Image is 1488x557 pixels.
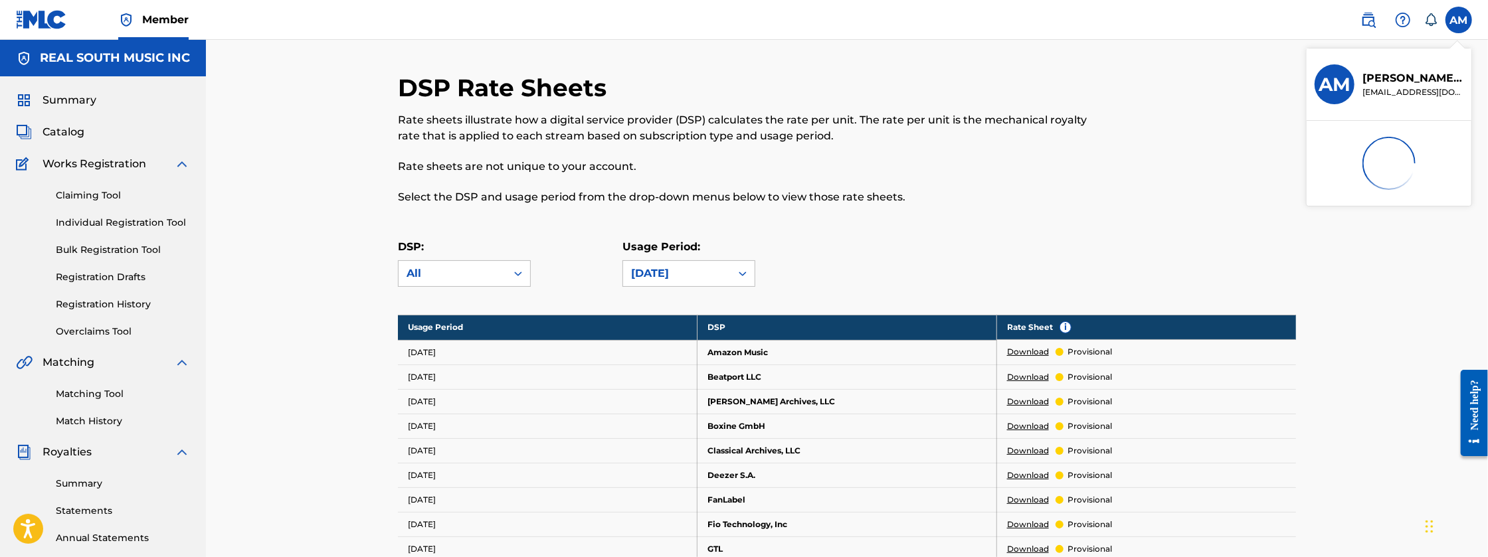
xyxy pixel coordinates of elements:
p: provisional [1068,494,1112,506]
td: [DATE] [398,512,697,536]
a: Registration Drafts [56,270,190,284]
td: [DATE] [398,438,697,463]
img: expand [174,156,190,172]
p: provisional [1068,445,1112,457]
img: preloader [1362,137,1416,190]
img: Matching [16,355,33,370]
h5: REAL SOUTH MUSIC INC [40,50,190,66]
td: Boxine GmbH [697,414,997,438]
td: [DATE] [398,389,697,414]
iframe: Resource Center [1451,360,1488,467]
img: Accounts [16,50,32,66]
span: Summary [43,92,96,108]
img: search [1360,12,1376,28]
a: Bulk Registration Tool [56,243,190,257]
p: provisional [1068,543,1112,555]
p: provisional [1068,346,1112,358]
span: Royalties [43,444,92,460]
img: expand [174,444,190,460]
p: Rate sheets are not unique to your account. [398,159,1089,175]
a: Public Search [1355,7,1382,33]
td: [DATE] [398,364,697,389]
label: Usage Period: [622,240,700,253]
span: i [1060,322,1071,333]
span: Matching [43,355,94,370]
img: Catalog [16,124,32,140]
p: provisional [1068,371,1112,383]
span: Works Registration [43,156,146,172]
td: Amazon Music [697,340,997,364]
a: Claiming Tool [56,189,190,202]
a: Download [1007,469,1049,481]
span: Member [142,12,189,27]
img: Top Rightsholder [118,12,134,28]
p: Anthony Martin Jr. [1362,70,1463,86]
span: Catalog [43,124,84,140]
img: expand [174,355,190,370]
iframe: Chat Widget [1422,493,1488,557]
img: MLC Logo [16,10,67,29]
a: Download [1007,420,1049,432]
div: Notifications [1424,13,1438,27]
td: FanLabel [697,487,997,512]
h3: AM [1319,73,1350,96]
td: [DATE] [398,340,697,364]
a: SummarySummary [16,92,96,108]
td: [DATE] [398,487,697,512]
td: Fio Technology, Inc [697,512,997,536]
th: DSP [697,315,997,340]
div: All [407,266,498,281]
p: Select the DSP and usage period from the drop-down menus below to view those rate sheets. [398,189,1089,205]
th: Usage Period [398,315,697,340]
td: Beatport LLC [697,364,997,389]
td: [DATE] [398,463,697,487]
div: User Menu [1445,7,1472,33]
img: help [1395,12,1411,28]
a: CatalogCatalog [16,124,84,140]
div: Drag [1426,507,1434,546]
a: Individual Registration Tool [56,216,190,230]
th: Rate Sheet [997,315,1296,340]
a: Annual Statements [56,531,190,545]
a: Overclaims Tool [56,325,190,339]
a: Download [1007,494,1049,506]
a: Download [1007,543,1049,555]
a: Statements [56,504,190,518]
p: darealjaetrilla@gmail.com [1362,86,1463,98]
img: Royalties [16,444,32,460]
h2: DSP Rate Sheets [398,73,613,103]
p: provisional [1068,420,1112,432]
td: [PERSON_NAME] Archives, LLC [697,389,997,414]
a: Summary [56,477,190,491]
td: Classical Archives, LLC [697,438,997,463]
a: Match History [56,414,190,428]
a: Download [1007,371,1049,383]
a: Download [1007,396,1049,408]
a: Download [1007,445,1049,457]
td: Deezer S.A. [697,463,997,487]
p: Rate sheets illustrate how a digital service provider (DSP) calculates the rate per unit. The rat... [398,112,1089,144]
a: Matching Tool [56,387,190,401]
p: provisional [1068,396,1112,408]
a: Registration History [56,297,190,311]
p: provisional [1068,518,1112,530]
td: [DATE] [398,414,697,438]
label: DSP: [398,240,424,253]
a: Download [1007,346,1049,358]
p: provisional [1068,469,1112,481]
img: Summary [16,92,32,108]
img: Works Registration [16,156,33,172]
a: Download [1007,518,1049,530]
div: [DATE] [631,266,723,281]
div: Help [1390,7,1416,33]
